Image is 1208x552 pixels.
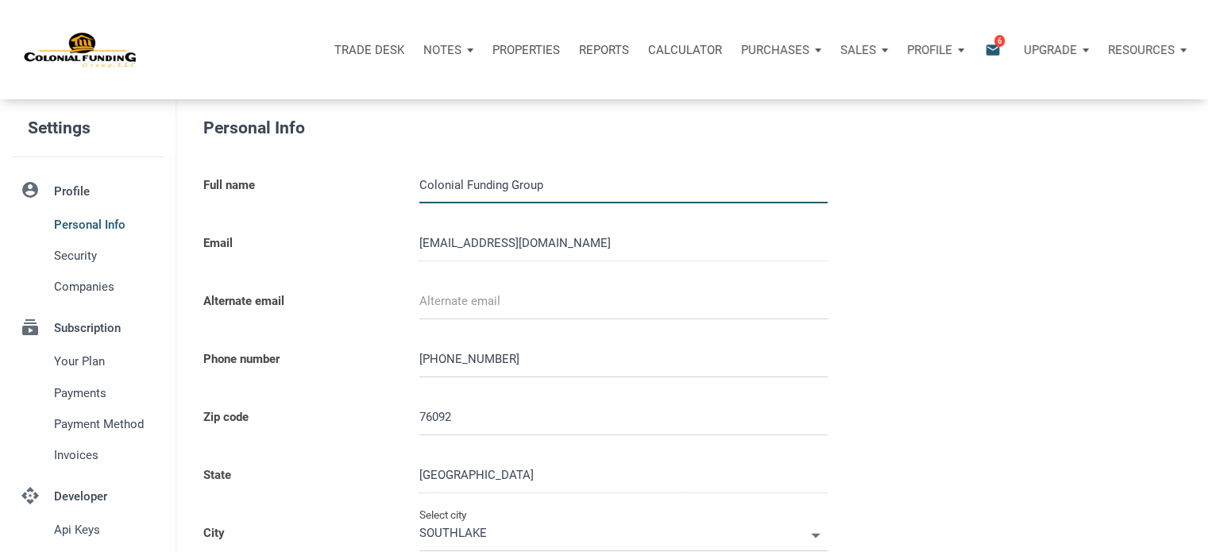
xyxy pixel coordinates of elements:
p: Profile [907,43,952,57]
p: Properties [492,43,560,57]
p: Reports [579,43,629,57]
label: Full name [191,157,407,215]
input: Alternate email [419,284,828,319]
a: Companies [12,272,164,303]
p: Sales [840,43,876,57]
p: Notes [423,43,461,57]
button: Upgrade [1014,26,1098,74]
button: Sales [831,26,897,74]
a: Properties [483,26,569,74]
a: Payments [12,377,164,408]
input: Email [419,226,828,261]
a: Personal Info [12,209,164,240]
p: Purchases [741,43,809,57]
a: Invoices [12,439,164,470]
label: Email [191,215,407,273]
span: Payments [54,384,157,403]
label: Select city [419,505,467,524]
label: Alternate email [191,273,407,331]
button: Reports [569,26,639,74]
a: Security [12,240,164,271]
button: email6 [973,26,1014,74]
button: Notes [414,26,483,74]
p: Resources [1108,43,1175,57]
h5: Personal Info [203,115,914,141]
label: State [191,447,407,505]
a: Api keys [12,515,164,546]
label: Phone number [191,331,407,389]
input: Select state [419,457,828,493]
p: Trade Desk [334,43,404,57]
img: NoteUnlimited [24,31,137,69]
p: Upgrade [1024,43,1077,57]
h5: Settings [28,111,176,145]
button: Purchases [731,26,831,74]
i: email [983,41,1002,59]
a: Calculator [639,26,731,74]
label: Zip code [191,389,407,447]
input: Full name [419,168,828,203]
span: Security [54,246,157,265]
span: 6 [994,34,1005,47]
button: Resources [1098,26,1196,74]
p: Calculator [648,43,722,57]
span: Invoices [54,446,157,465]
span: Payment Method [54,415,157,434]
a: Payment Method [12,408,164,439]
button: Trade Desk [325,26,414,74]
a: Your plan [12,346,164,377]
button: Profile [897,26,974,74]
span: Your plan [54,352,157,371]
input: Zip code [419,400,828,435]
span: Companies [54,277,157,296]
span: Personal Info [54,215,157,234]
span: Api keys [54,520,157,539]
input: Phone number [419,342,828,377]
